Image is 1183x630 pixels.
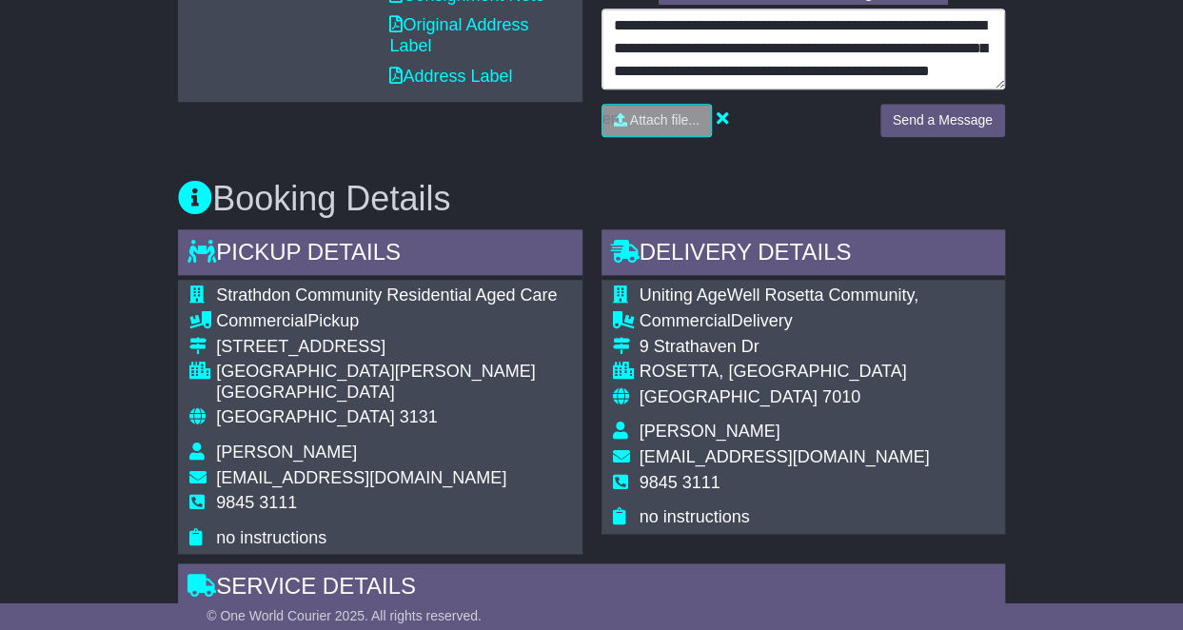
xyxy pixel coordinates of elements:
span: [EMAIL_ADDRESS][DOMAIN_NAME] [640,447,930,466]
span: [GEOGRAPHIC_DATA] [216,407,394,426]
span: Strathdon Community Residential Aged Care [216,285,557,305]
div: [STREET_ADDRESS] [216,337,570,358]
div: ROSETTA, [GEOGRAPHIC_DATA] [640,362,930,383]
span: [GEOGRAPHIC_DATA] [640,387,818,406]
span: Commercial [640,311,731,330]
span: no instructions [216,528,326,547]
span: Uniting AgeWell Rosetta Community, [640,285,918,305]
div: Service Details [178,563,1005,615]
span: © One World Courier 2025. All rights reserved. [207,608,482,623]
span: [PERSON_NAME] [640,422,780,441]
div: Delivery Details [601,229,1005,281]
span: [EMAIL_ADDRESS][DOMAIN_NAME] [216,468,506,487]
div: 9 Strathaven Dr [640,337,930,358]
div: [GEOGRAPHIC_DATA][PERSON_NAME][GEOGRAPHIC_DATA] [216,362,570,403]
span: Commercial [216,311,307,330]
div: Pickup [216,311,570,332]
span: 7010 [822,387,860,406]
button: Send a Message [880,104,1005,137]
a: Original Address Label [389,15,528,55]
span: [PERSON_NAME] [216,443,357,462]
span: no instructions [640,507,750,526]
a: Address Label [389,67,512,86]
span: 9845 3111 [640,473,720,492]
div: Pickup Details [178,229,582,281]
span: 9845 3111 [216,493,297,512]
span: 3131 [400,407,438,426]
h3: Booking Details [178,180,1005,218]
div: Delivery [640,311,930,332]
